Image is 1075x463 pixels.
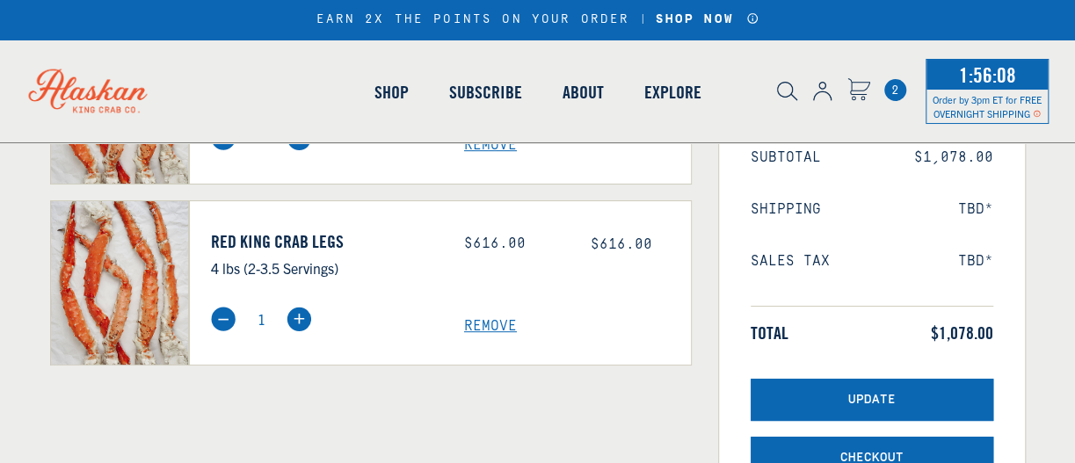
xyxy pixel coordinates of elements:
span: Order by 3pm ET for FREE OVERNIGHT SHIPPING [933,93,1042,119]
span: Shipping [751,201,821,218]
span: Sales Tax [751,253,830,270]
p: 4 lbs (2-3.5 Servings) [211,257,438,279]
img: plus [287,307,311,331]
span: $1,078.00 [914,149,993,166]
a: SHOP NOW [649,12,739,27]
img: search [777,82,797,101]
span: 1:56:08 [954,57,1020,92]
a: Explore [623,42,721,142]
span: $1,078.00 [931,322,993,344]
button: Update [751,379,993,422]
span: $616.00 [591,236,652,252]
a: Remove [464,318,691,335]
a: Shop [353,42,428,142]
img: Red King Crab Legs - 4 lbs (2-3.5 Servings) [51,201,189,365]
img: minus [211,307,236,331]
span: Update [848,393,896,408]
a: Remove [464,137,691,154]
img: account [813,82,832,101]
div: $616.00 [464,235,564,252]
span: Total [751,322,788,344]
span: Shipping Notice Icon [1033,107,1041,119]
a: Cart [884,79,906,101]
a: Announcement Bar Modal [746,12,759,25]
div: EARN 2X THE POINTS ON YOUR ORDER | [316,12,759,27]
strong: SHOP NOW [655,12,733,26]
span: 2 [884,79,906,101]
img: Alaskan King Crab Co. logo [9,49,167,132]
span: Subtotal [751,149,821,166]
a: Cart [847,78,870,104]
a: Subscribe [428,42,541,142]
a: About [541,42,623,142]
a: Red King Crab Legs [211,231,438,252]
